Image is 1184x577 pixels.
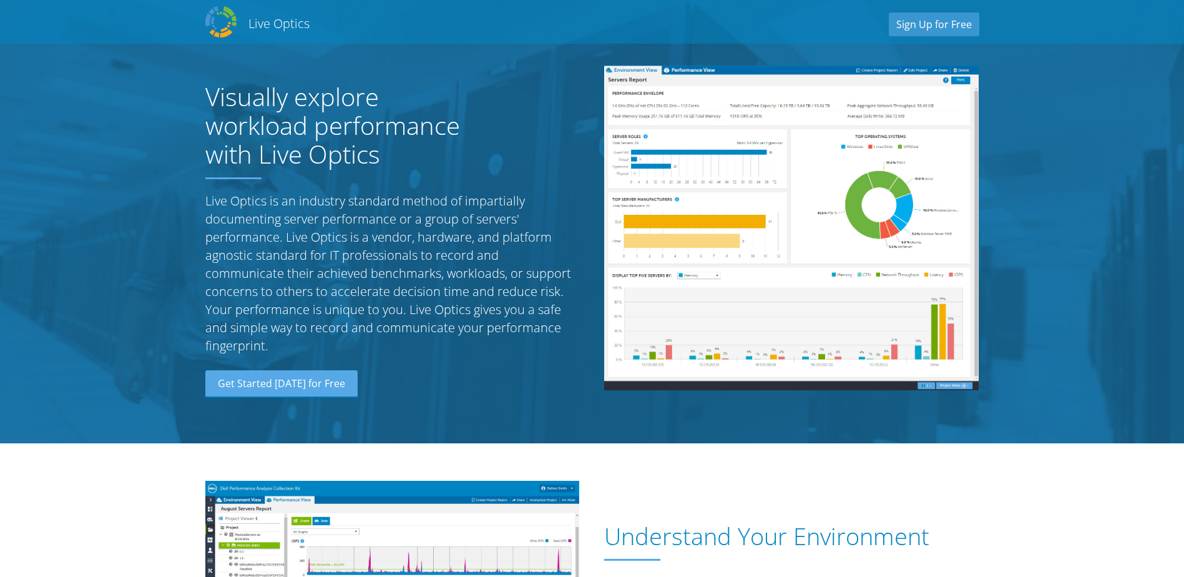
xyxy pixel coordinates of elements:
[205,6,237,37] img: Dell Dpack
[205,370,358,398] a: Get Started [DATE] for Free
[248,15,310,32] h2: Live Optics
[205,192,580,355] p: Live Optics is an industry standard method of impartially documenting server performance or a gro...
[604,523,972,550] h1: Understand Your Environment
[604,66,979,390] img: Server Report
[889,12,979,36] a: Sign Up for Free
[205,82,486,169] h1: Visually explore workload performance with Live Optics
